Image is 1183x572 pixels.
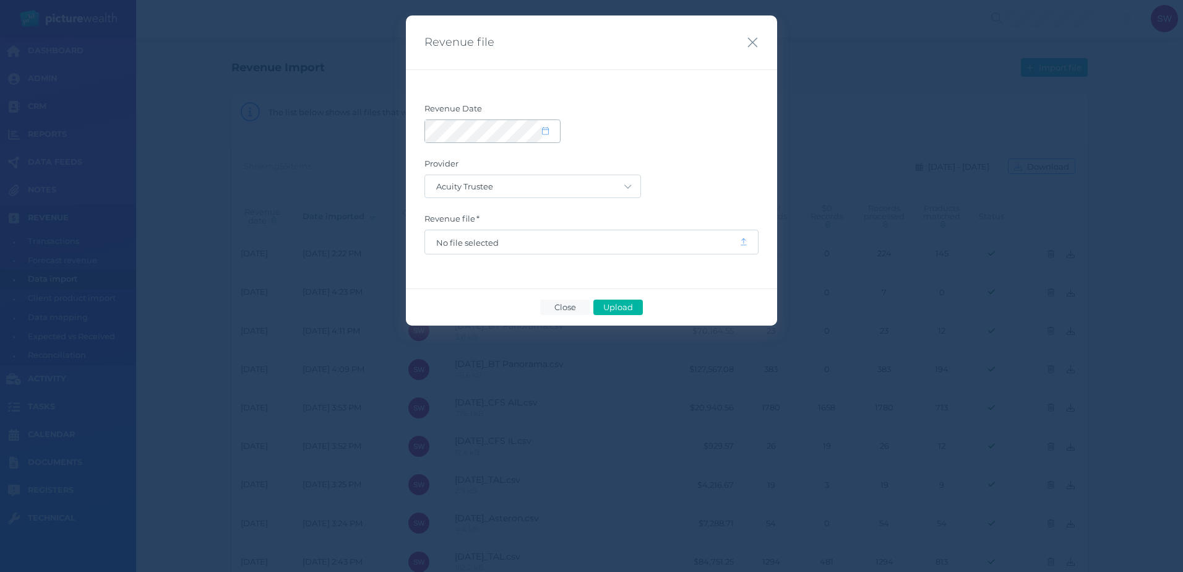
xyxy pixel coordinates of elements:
span: No file selected [436,238,728,248]
label: Revenue Date [424,103,759,119]
span: Upload [598,302,638,312]
label: Revenue file [424,214,759,230]
span: Close [549,302,581,312]
span: Revenue file [424,35,494,50]
button: Upload [593,300,643,315]
button: Close [747,34,759,51]
label: Provider [424,158,759,175]
button: Close [540,300,590,315]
